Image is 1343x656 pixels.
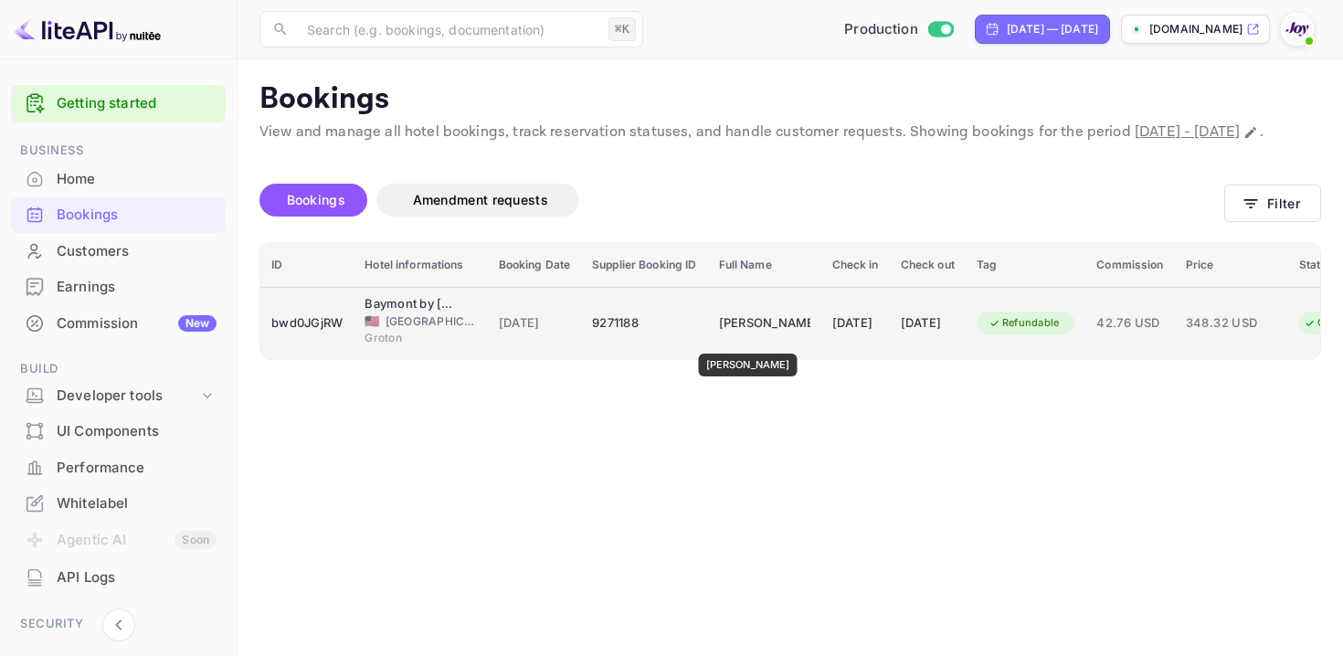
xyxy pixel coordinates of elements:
[1242,123,1260,142] button: Change date range
[365,330,456,346] span: Groton
[296,11,601,48] input: Search (e.g. bookings, documentation)
[1007,21,1098,37] div: [DATE] — [DATE]
[57,205,217,226] div: Bookings
[1224,185,1321,222] button: Filter
[11,614,226,634] span: Security
[1175,243,1288,288] th: Price
[608,17,636,41] div: ⌘K
[11,414,226,448] a: UI Components
[260,243,354,288] th: ID
[57,386,198,407] div: Developer tools
[11,162,226,197] div: Home
[977,312,1072,334] div: Refundable
[1283,15,1312,44] img: With Joy
[57,93,217,114] a: Getting started
[708,243,821,288] th: Full Name
[499,313,571,333] span: [DATE]
[287,192,345,207] span: Bookings
[11,270,226,305] div: Earnings
[11,450,226,486] div: Performance
[259,122,1321,143] p: View and manage all hotel bookings, track reservation statuses, and handle customer requests. Sho...
[57,493,217,514] div: Whitelabel
[11,450,226,484] a: Performance
[844,19,918,40] span: Production
[11,486,226,522] div: Whitelabel
[386,313,477,330] span: [GEOGRAPHIC_DATA]
[413,192,548,207] span: Amendment requests
[1149,21,1243,37] p: [DOMAIN_NAME]
[15,15,161,44] img: LiteAPI logo
[11,234,226,270] div: Customers
[11,560,226,596] div: API Logs
[832,309,879,338] div: [DATE]
[102,608,135,641] button: Collapse navigation
[719,309,810,338] div: Derrick Henry
[592,309,696,338] div: 9271188
[178,315,217,332] div: New
[966,243,1086,288] th: Tag
[57,169,217,190] div: Home
[57,458,217,479] div: Performance
[901,309,955,338] div: [DATE]
[11,560,226,594] a: API Logs
[11,486,226,520] a: Whitelabel
[354,243,487,288] th: Hotel informations
[57,421,217,442] div: UI Components
[11,197,226,231] a: Bookings
[271,309,343,338] div: bwd0JGjRW
[259,184,1224,217] div: account-settings tabs
[1186,313,1277,333] span: 348.32 USD
[57,567,217,588] div: API Logs
[11,359,226,379] span: Build
[365,295,456,313] div: Baymont by Wyndham Groton/Mystic
[11,234,226,268] a: Customers
[365,315,379,327] span: United States of America
[890,243,966,288] th: Check out
[1135,122,1240,142] span: [DATE] - [DATE]
[11,306,226,340] a: CommissionNew
[259,81,1321,118] p: Bookings
[11,380,226,412] div: Developer tools
[488,243,582,288] th: Booking Date
[57,313,217,334] div: Commission
[837,19,960,40] div: Switch to Sandbox mode
[57,241,217,262] div: Customers
[11,162,226,196] a: Home
[581,243,707,288] th: Supplier Booking ID
[11,414,226,450] div: UI Components
[1085,243,1174,288] th: Commission
[821,243,890,288] th: Check in
[1096,313,1163,333] span: 42.76 USD
[11,270,226,303] a: Earnings
[57,277,217,298] div: Earnings
[11,306,226,342] div: CommissionNew
[11,197,226,233] div: Bookings
[11,85,226,122] div: Getting started
[11,141,226,161] span: Business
